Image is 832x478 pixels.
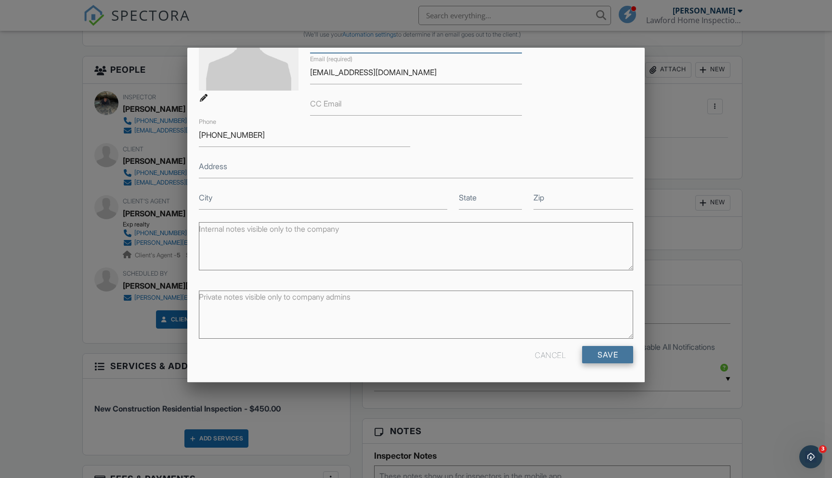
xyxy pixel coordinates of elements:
[799,445,822,468] iframe: Intercom live chat
[310,98,341,109] label: CC Email
[582,346,633,363] input: Save
[199,161,227,172] label: Address
[199,292,351,302] label: Private notes visible only to company admins
[459,192,477,203] label: State
[199,118,216,126] label: Phone
[310,55,352,64] label: Email (required)
[535,346,566,363] div: Cancel
[199,224,339,234] label: Internal notes visible only to the company
[819,445,827,453] span: 3
[199,192,212,203] label: City
[533,192,544,203] label: Zip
